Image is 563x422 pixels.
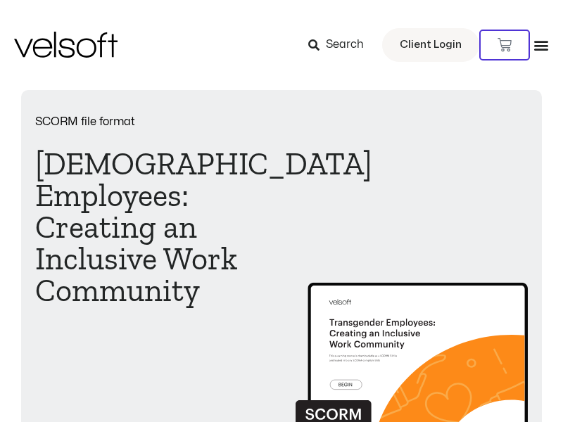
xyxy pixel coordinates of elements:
[400,36,462,54] span: Client Login
[382,28,479,62] a: Client Login
[35,148,267,307] h1: [DEMOGRAPHIC_DATA] Employees: Creating an Inclusive Work Community
[14,32,118,58] img: Velsoft Training Materials
[533,37,549,53] div: Menu Toggle
[326,36,364,54] span: Search
[35,116,267,127] p: SCORM file format
[308,33,374,57] a: Search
